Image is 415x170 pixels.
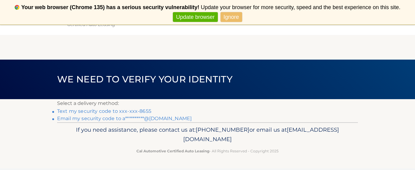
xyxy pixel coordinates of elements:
[173,12,218,22] a: Update browser
[57,74,232,85] span: We need to verify your identity
[57,116,192,121] a: Email my security code to a**********@[DOMAIN_NAME]
[21,4,199,10] b: Your web browser (Chrome 135) has a serious security vulnerability!
[196,126,249,133] span: [PHONE_NUMBER]
[221,12,242,22] a: Ignore
[61,125,354,144] p: If you need assistance, please contact us at: or email us at
[57,99,358,108] p: Select a delivery method:
[57,108,151,114] a: Text my security code to xxx-xxx-8655
[136,149,209,153] strong: Cal Automotive Certified Auto Leasing
[201,4,400,10] span: Update your browser for more security, speed and the best experience on this site.
[61,148,354,154] p: - All Rights Reserved - Copyright 2025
